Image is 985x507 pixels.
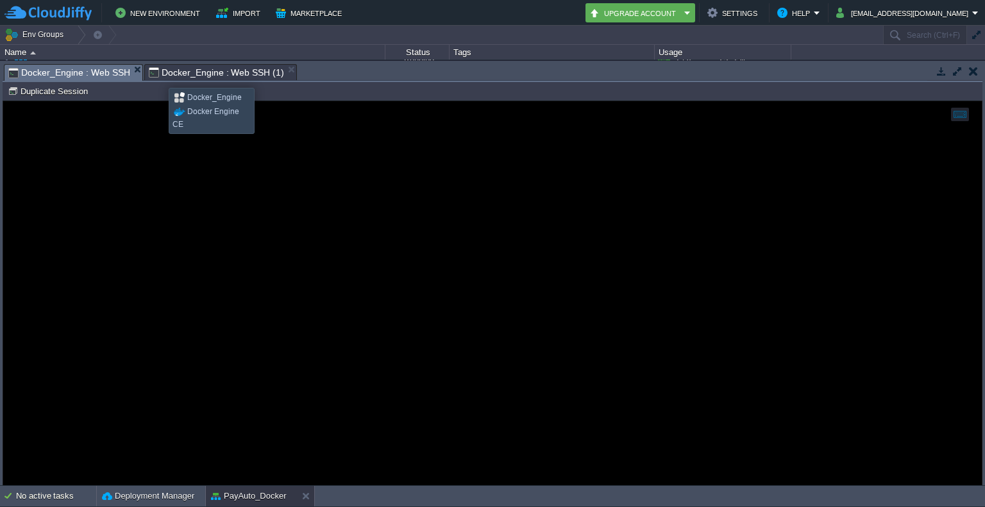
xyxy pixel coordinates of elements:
div: Tags [450,45,654,60]
img: AMDAwAAAACH5BAEAAAAALAAAAAABAAEAAAICRAEAOw== [30,51,36,54]
img: CloudJiffy [4,5,92,21]
button: Duplicate Session [8,85,92,97]
button: Help [777,5,814,21]
img: AMDAwAAAACH5BAEAAAAALAAAAAABAAEAAAICRAEAOw== [1,42,11,77]
button: Import [216,5,264,21]
button: PayAuto_Docker [211,490,287,503]
button: Deployment Manager [102,490,194,503]
button: Upgrade Account [589,5,680,21]
div: Status [386,45,449,60]
div: No active tasks [16,486,96,506]
div: Usage [655,45,791,60]
span: Docker_Engine : Web SSH [8,65,130,81]
span: Docker_Engine : Web SSH (1) [149,65,285,80]
div: Running [385,42,450,77]
div: 1 / 4 [675,42,691,77]
img: AMDAwAAAACH5BAEAAAAALAAAAAABAAEAAAICRAEAOw== [12,42,29,77]
button: Env Groups [4,26,68,44]
button: Marketplace [276,5,346,21]
div: 1% [720,42,762,77]
div: Docker_Engine [173,90,251,104]
div: Docker Engine CE [173,104,251,131]
button: Settings [707,5,761,21]
button: New Environment [115,5,204,21]
button: [EMAIL_ADDRESS][DOMAIN_NAME] [836,5,972,21]
div: Name [1,45,385,60]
